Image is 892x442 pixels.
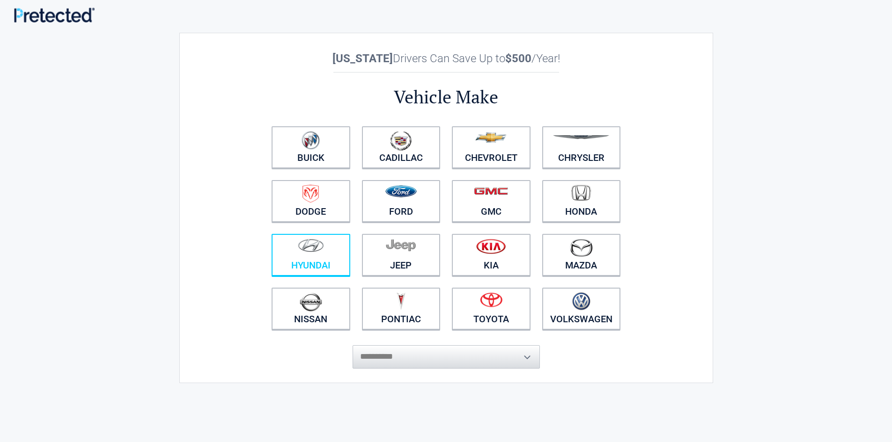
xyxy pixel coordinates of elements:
a: Nissan [272,288,350,330]
img: cadillac [390,131,412,151]
b: $500 [505,52,531,65]
img: toyota [480,292,502,307]
img: gmc [474,187,508,195]
h2: Vehicle Make [266,85,627,109]
img: pontiac [396,292,405,310]
a: Honda [542,180,621,222]
a: Pontiac [362,288,441,330]
a: Mazda [542,234,621,276]
a: Ford [362,180,441,222]
h2: Drivers Can Save Up to /Year [266,52,627,65]
a: Chevrolet [452,126,531,168]
a: Volkswagen [542,288,621,330]
img: honda [571,185,591,201]
a: Jeep [362,234,441,276]
img: ford [385,185,417,197]
img: jeep [386,239,416,252]
a: Toyota [452,288,531,330]
img: chevrolet [475,132,507,143]
img: chrysler [553,135,610,139]
a: Dodge [272,180,350,222]
img: kia [476,239,506,254]
a: GMC [452,180,531,222]
a: Hyundai [272,234,350,276]
img: hyundai [298,239,324,252]
a: Chrysler [542,126,621,168]
img: Main Logo [14,7,95,22]
img: volkswagen [572,292,590,311]
a: Buick [272,126,350,168]
b: [US_STATE] [332,52,393,65]
img: mazda [569,239,593,257]
img: nissan [300,292,322,312]
img: dodge [302,185,319,203]
a: Cadillac [362,126,441,168]
img: buick [302,131,320,150]
a: Kia [452,234,531,276]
